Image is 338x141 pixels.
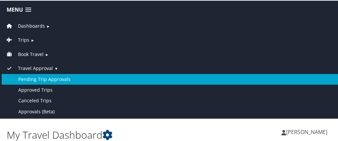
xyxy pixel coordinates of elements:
a: Book Travel [5,50,44,57]
span: Dashboards [18,22,45,29]
span: Travel Approval [18,64,53,71]
a: Travel Approval [5,64,53,71]
span: ► [45,51,49,56]
span: Book Travel [18,50,44,57]
span: Trips [18,36,29,43]
span: [PERSON_NAME] [286,128,327,135]
a: Dashboards [5,22,45,28]
span: ▼ [54,65,58,70]
span: ► [31,37,34,42]
span: ► [46,23,50,28]
a: Trips [5,36,29,42]
a: Menu [3,4,35,15]
span: Menu [7,6,23,12]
